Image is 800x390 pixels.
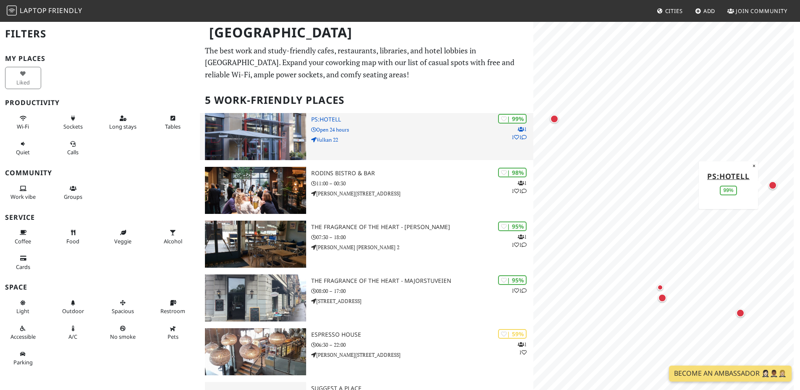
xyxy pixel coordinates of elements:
[5,321,41,344] button: Accessible
[511,233,527,249] p: 1 1 1
[311,126,533,134] p: Open 24 hours
[734,307,746,319] div: Map marker
[55,226,91,248] button: Food
[311,233,533,241] p: 07:30 – 18:00
[112,307,134,315] span: Spacious
[10,333,36,340] span: Accessible
[10,193,36,200] span: People working
[160,307,185,315] span: Restroom
[13,358,33,366] span: Parking
[205,274,306,321] img: The Fragrance of the Heart - Majorstuveien
[518,340,527,356] p: 1 1
[311,136,533,144] p: Vulkan 22
[736,7,787,15] span: Join Community
[498,221,527,231] div: | 95%
[64,193,82,200] span: Group tables
[5,251,41,274] button: Cards
[498,114,527,124] div: | 99%
[511,287,527,295] p: 1 1
[5,182,41,204] button: Work vibe
[311,341,533,349] p: 06:30 – 22:00
[105,226,141,248] button: Veggie
[767,179,779,191] div: Map marker
[155,226,191,248] button: Alcohol
[311,243,533,251] p: [PERSON_NAME] [PERSON_NAME] 2
[656,292,668,304] div: Map marker
[15,237,31,245] span: Coffee
[311,277,533,285] h3: The Fragrance of the Heart - Majorstuveien
[68,333,77,340] span: Air conditioned
[720,186,737,195] div: 99%
[311,351,533,359] p: [PERSON_NAME][STREET_ADDRESS]
[5,347,41,369] button: Parking
[205,45,528,81] p: The best work and study-friendly cafes, restaurants, libraries, and hotel lobbies in [GEOGRAPHIC_...
[511,179,527,195] p: 1 1 1
[200,221,533,268] a: The Fragrance of the Heart - Fridtjof | 95% 111 The Fragrance of the Heart - [PERSON_NAME] 07:30 ...
[311,170,533,177] h3: Rodins Bistro & Bar
[200,167,533,214] a: Rodins Bistro & Bar | 98% 111 Rodins Bistro & Bar 11:00 – 00:30 [PERSON_NAME][STREET_ADDRESS]
[707,171,750,181] a: PS:hotell
[16,263,30,271] span: Credit cards
[205,221,306,268] img: The Fragrance of the Heart - Fridtjof
[498,168,527,177] div: | 98%
[498,275,527,285] div: | 95%
[105,111,141,134] button: Long stays
[311,287,533,295] p: 08:00 – 17:00
[155,296,191,318] button: Restroom
[109,123,136,130] span: Long stays
[311,297,533,305] p: [STREET_ADDRESS]
[5,296,41,318] button: Light
[105,321,141,344] button: No smoke
[20,6,47,15] span: Laptop
[5,137,41,159] button: Quiet
[55,296,91,318] button: Outdoor
[703,7,716,15] span: Add
[7,5,17,16] img: LaptopFriendly
[7,4,82,18] a: LaptopFriendly LaptopFriendly
[750,161,758,170] button: Close popup
[67,148,79,156] span: Video/audio calls
[311,116,533,123] h3: PS:hotell
[5,283,195,291] h3: Space
[5,213,195,221] h3: Service
[655,282,665,292] div: Map marker
[110,333,136,340] span: Smoke free
[200,274,533,321] a: The Fragrance of the Heart - Majorstuveien | 95% 11 The Fragrance of the Heart - Majorstuveien 08...
[548,113,560,125] div: Map marker
[5,55,195,63] h3: My Places
[5,99,195,107] h3: Productivity
[17,123,29,130] span: Stable Wi-Fi
[202,21,532,44] h1: [GEOGRAPHIC_DATA]
[63,123,83,130] span: Power sockets
[200,328,533,375] a: Espresso House | 59% 11 Espresso House 06:30 – 22:00 [PERSON_NAME][STREET_ADDRESS]
[155,111,191,134] button: Tables
[498,329,527,339] div: | 59%
[16,148,30,156] span: Quiet
[114,237,131,245] span: Veggie
[164,237,182,245] span: Alcohol
[724,3,791,18] a: Join Community
[55,321,91,344] button: A/C
[168,333,178,340] span: Pet friendly
[165,123,181,130] span: Work-friendly tables
[5,226,41,248] button: Coffee
[5,21,195,47] h2: Filters
[66,237,79,245] span: Food
[205,328,306,375] img: Espresso House
[311,224,533,231] h3: The Fragrance of the Heart - [PERSON_NAME]
[5,169,195,177] h3: Community
[55,137,91,159] button: Calls
[653,3,686,18] a: Cities
[665,7,683,15] span: Cities
[105,296,141,318] button: Spacious
[200,113,533,160] a: PS:hotell | 99% 111 PS:hotell Open 24 hours Vulkan 22
[311,331,533,338] h3: Espresso House
[511,125,527,141] p: 1 1 1
[205,113,306,160] img: PS:hotell
[62,307,84,315] span: Outdoor area
[5,111,41,134] button: Wi-Fi
[155,321,191,344] button: Pets
[311,179,533,187] p: 11:00 – 00:30
[692,3,719,18] a: Add
[205,87,528,113] h2: 5 Work-Friendly Places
